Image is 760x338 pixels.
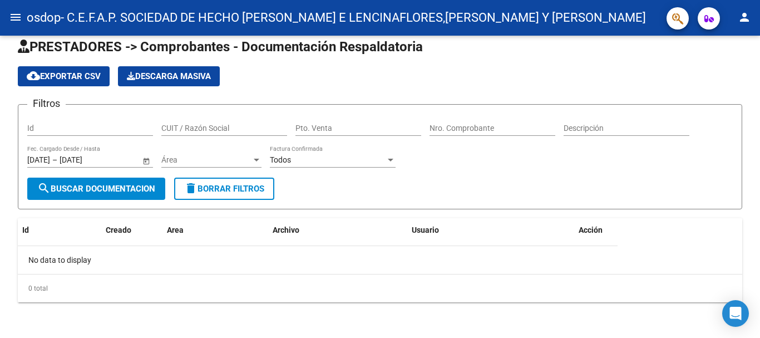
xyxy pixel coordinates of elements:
span: Descarga Masiva [127,71,211,81]
button: Exportar CSV [18,66,110,86]
span: Acción [579,226,603,234]
datatable-header-cell: Creado [101,218,162,242]
span: Usuario [412,226,439,234]
input: Fecha fin [60,155,114,165]
span: Area [167,226,184,234]
span: - C.E.F.A.P. SOCIEDAD DE HECHO [PERSON_NAME] E LENCINAFLORES,[PERSON_NAME] Y [PERSON_NAME] [61,6,646,30]
mat-icon: search [37,182,51,195]
datatable-header-cell: Archivo [268,218,407,242]
span: PRESTADORES -> Comprobantes - Documentación Respaldatoria [18,39,423,55]
datatable-header-cell: Usuario [407,218,574,242]
datatable-header-cell: Id [18,218,62,242]
mat-icon: person [738,11,751,24]
button: Buscar Documentacion [27,178,165,200]
input: Fecha inicio [27,155,50,165]
div: 0 total [18,275,742,302]
span: Id [22,226,29,234]
span: Área [161,155,251,165]
datatable-header-cell: Area [162,218,268,242]
button: Borrar Filtros [174,178,274,200]
datatable-header-cell: Acción [574,218,630,242]
mat-icon: delete [184,182,198,195]
h3: Filtros [27,96,66,111]
app-download-masive: Descarga masiva de comprobantes (adjuntos) [118,66,220,86]
span: Buscar Documentacion [37,184,155,194]
span: Todos [270,155,291,164]
div: Open Intercom Messenger [722,300,749,327]
mat-icon: menu [9,11,22,24]
button: Descarga Masiva [118,66,220,86]
span: Creado [106,226,131,234]
div: No data to display [18,246,618,274]
span: Exportar CSV [27,71,101,81]
span: Borrar Filtros [184,184,264,194]
span: osdop [27,6,61,30]
span: Archivo [273,226,299,234]
button: Open calendar [140,155,152,166]
mat-icon: cloud_download [27,69,40,82]
span: – [52,155,57,165]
